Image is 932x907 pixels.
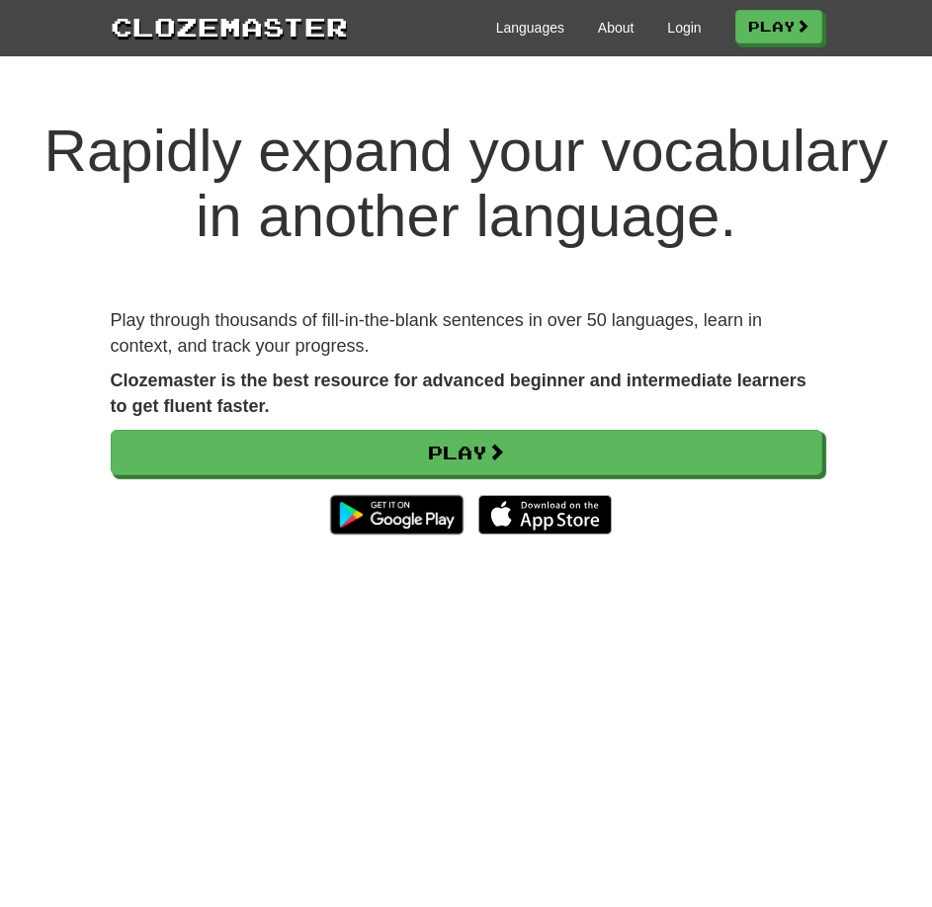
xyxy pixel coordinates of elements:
a: Languages [496,18,564,38]
strong: Clozemaster is the best resource for advanced beginner and intermediate learners to get fluent fa... [111,371,806,416]
a: Login [667,18,701,38]
a: Play [111,430,822,475]
img: Get it on Google Play [320,485,473,544]
img: Download_on_the_App_Store_Badge_US-UK_135x40-25178aeef6eb6b83b96f5f2d004eda3bffbb37122de64afbaef7... [478,495,612,535]
a: About [598,18,635,38]
p: Play through thousands of fill-in-the-blank sentences in over 50 languages, learn in context, and... [111,308,822,359]
a: Play [735,10,822,43]
a: Clozemaster [111,8,348,44]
